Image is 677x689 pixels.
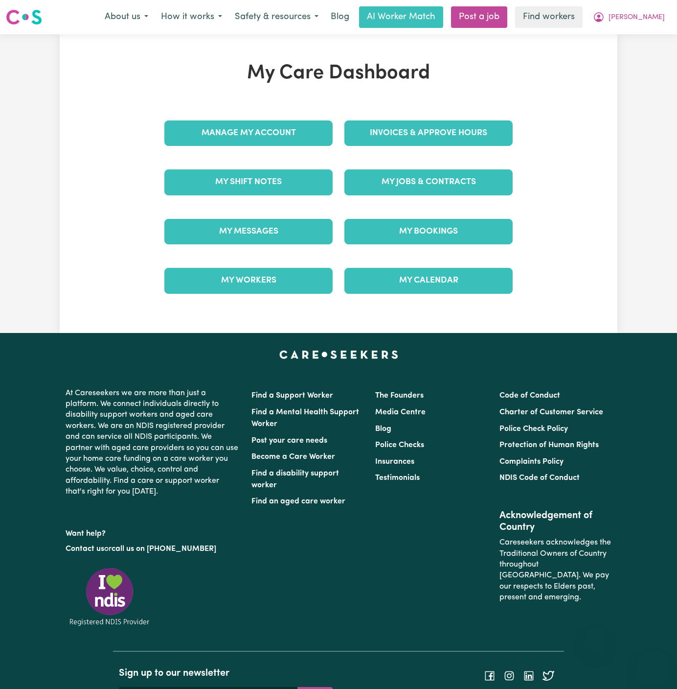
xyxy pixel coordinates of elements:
a: Testimonials [375,474,420,482]
button: How it works [155,7,228,27]
iframe: Button to launch messaging window [638,650,669,681]
p: or [66,540,240,558]
a: Police Checks [375,441,424,449]
a: Follow Careseekers on LinkedIn [523,672,535,680]
a: Blog [375,425,391,433]
a: My Bookings [344,219,513,244]
a: Manage My Account [164,120,333,146]
a: My Calendar [344,268,513,293]
a: The Founders [375,392,424,400]
a: Become a Care Worker [251,453,335,461]
a: Post your care needs [251,437,327,445]
p: Want help? [66,524,240,539]
a: Charter of Customer Service [499,408,603,416]
a: Find a disability support worker [251,470,339,489]
a: AI Worker Match [359,6,443,28]
iframe: Close message [586,626,605,646]
a: Find an aged care worker [251,498,345,505]
button: About us [98,7,155,27]
a: Protection of Human Rights [499,441,599,449]
a: My Workers [164,268,333,293]
p: Careseekers acknowledges the Traditional Owners of Country throughout [GEOGRAPHIC_DATA]. We pay o... [499,533,611,607]
a: My Jobs & Contracts [344,169,513,195]
a: Insurances [375,458,414,466]
a: Blog [325,6,355,28]
span: [PERSON_NAME] [609,12,665,23]
a: Find workers [515,6,583,28]
a: Code of Conduct [499,392,560,400]
a: Follow Careseekers on Twitter [542,672,554,680]
button: Safety & resources [228,7,325,27]
img: Careseekers logo [6,8,42,26]
p: At Careseekers we are more than just a platform. We connect individuals directly to disability su... [66,384,240,501]
a: Find a Support Worker [251,392,333,400]
a: Police Check Policy [499,425,568,433]
h2: Sign up to our newsletter [119,667,333,679]
a: Invoices & Approve Hours [344,120,513,146]
h2: Acknowledgement of Country [499,510,611,533]
h1: My Care Dashboard [158,62,519,85]
a: My Shift Notes [164,169,333,195]
a: Media Centre [375,408,426,416]
a: NDIS Code of Conduct [499,474,580,482]
a: Follow Careseekers on Instagram [503,672,515,680]
a: My Messages [164,219,333,244]
a: call us on [PHONE_NUMBER] [112,545,216,553]
a: Follow Careseekers on Facebook [484,672,496,680]
a: Careseekers logo [6,6,42,28]
a: Post a job [451,6,507,28]
button: My Account [587,7,671,27]
a: Find a Mental Health Support Worker [251,408,359,428]
a: Complaints Policy [499,458,564,466]
a: Contact us [66,545,104,553]
img: Registered NDIS provider [66,566,154,627]
a: Careseekers home page [279,351,398,358]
